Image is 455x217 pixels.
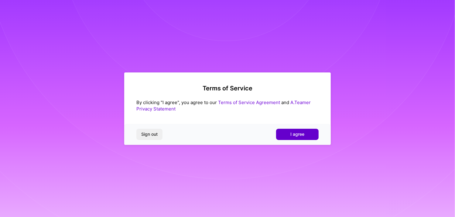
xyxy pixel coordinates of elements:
button: Sign out [136,129,162,140]
button: I agree [276,129,319,140]
span: I agree [290,131,304,137]
h2: Terms of Service [136,85,319,92]
div: By clicking "I agree", you agree to our and [136,99,319,112]
a: Terms of Service Agreement [218,100,280,105]
span: Sign out [141,131,158,137]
